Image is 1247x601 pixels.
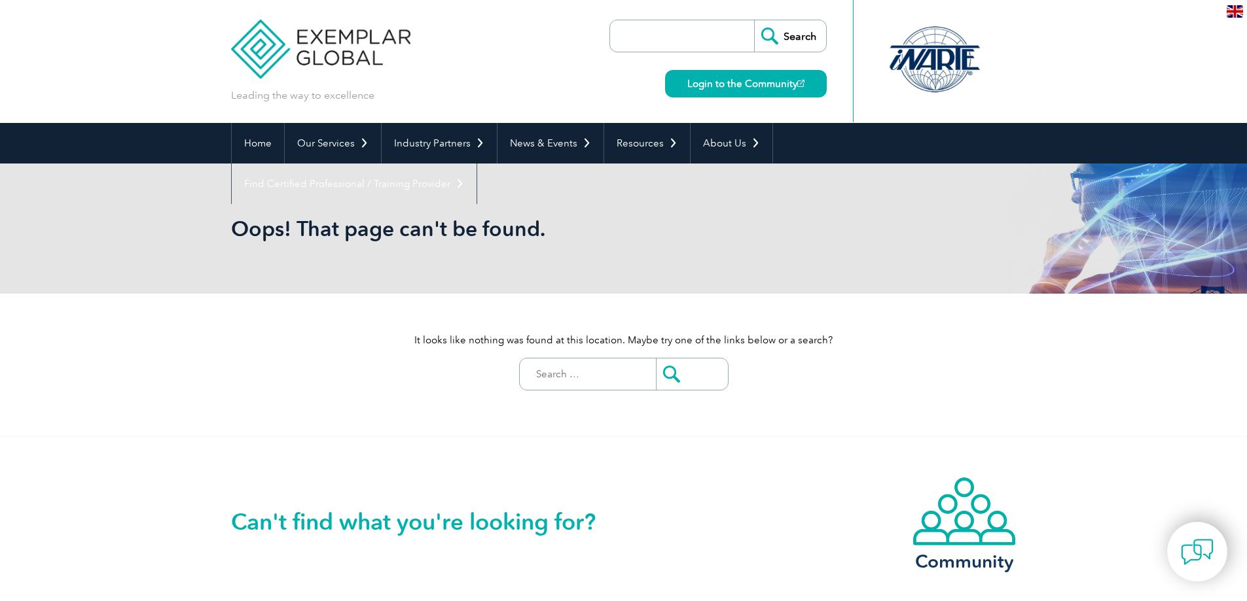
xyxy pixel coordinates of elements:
[231,333,1017,347] p: It looks like nothing was found at this location. Maybe try one of the links below or a search?
[497,123,604,163] a: News & Events
[1227,5,1243,18] img: en
[691,123,772,163] a: About Us
[912,476,1017,547] img: icon-community.webp
[232,163,477,204] a: Find Certified Professional / Training Provider
[231,216,734,241] h1: Oops! That page can't be found.
[912,553,1017,570] h3: Community
[656,358,728,390] input: Submit
[232,123,284,163] a: Home
[382,123,497,163] a: Industry Partners
[665,70,827,97] a: Login to the Community
[797,80,804,87] img: open_square.png
[285,123,381,163] a: Our Services
[1181,536,1214,568] img: contact-chat.png
[912,476,1017,570] a: Community
[604,123,690,163] a: Resources
[754,20,826,52] input: Search
[231,511,624,532] h2: Can't find what you're looking for?
[231,88,374,103] p: Leading the way to excellence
